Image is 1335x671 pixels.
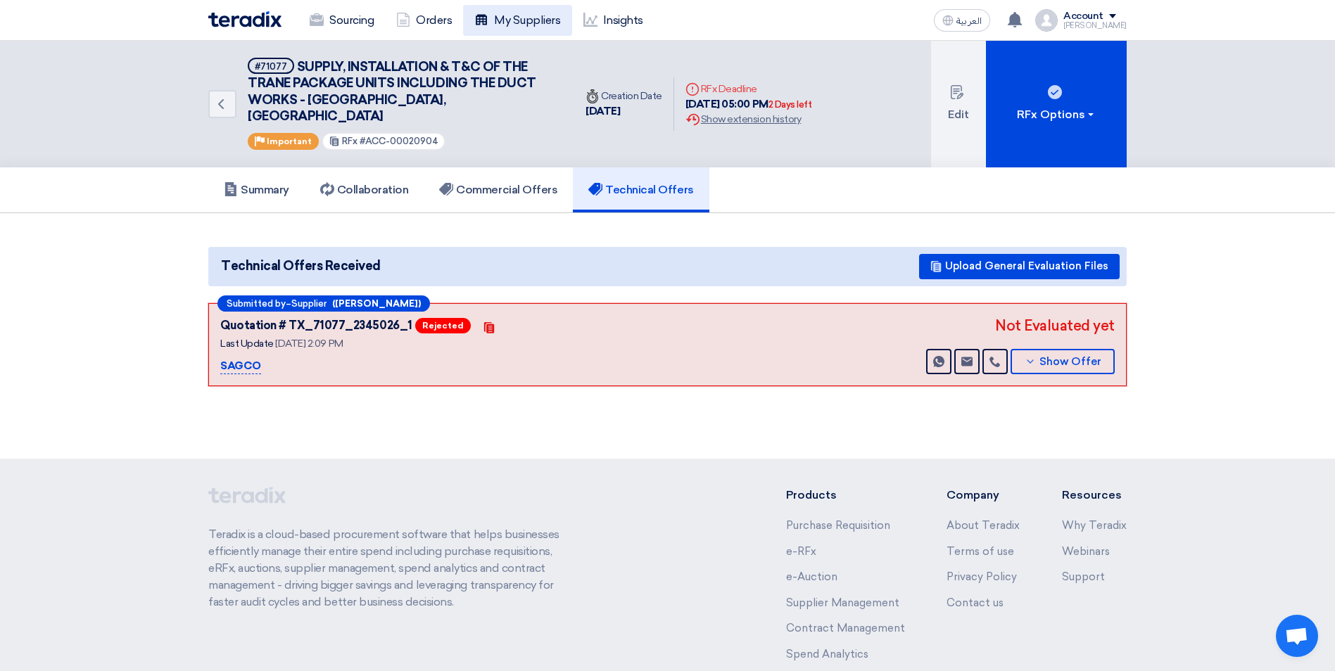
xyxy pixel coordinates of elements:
a: Insights [572,5,654,36]
a: Why Teradix [1062,519,1127,532]
span: Submitted by [227,299,286,308]
a: Open chat [1276,615,1318,657]
span: Last Update [220,338,274,350]
span: Supplier [291,299,327,308]
a: Collaboration [305,167,424,212]
h5: SUPPLY, INSTALLATION & T&C OF THE TRANE PACKAGE UNITS INCLUDING THE DUCT WORKS - HAIFA MALL, JEDDAH [248,58,557,125]
span: RFx [342,136,358,146]
li: Resources [1062,487,1127,504]
span: SUPPLY, INSTALLATION & T&C OF THE TRANE PACKAGE UNITS INCLUDING THE DUCT WORKS - [GEOGRAPHIC_DATA... [248,59,536,124]
div: [DATE] [586,103,662,120]
div: Creation Date [586,89,662,103]
h5: Collaboration [320,183,409,197]
a: Commercial Offers [424,167,573,212]
button: Edit [931,41,986,167]
img: Teradix logo [208,11,281,27]
a: Technical Offers [573,167,709,212]
a: My Suppliers [463,5,571,36]
div: #71077 [255,62,287,71]
button: Upload General Evaluation Files [919,254,1120,279]
h5: Technical Offers [588,183,693,197]
h5: Commercial Offers [439,183,557,197]
a: Webinars [1062,545,1110,558]
button: Show Offer [1011,349,1115,374]
button: العربية [934,9,990,32]
div: RFx Deadline [685,82,812,96]
span: Important [267,136,312,146]
p: Teradix is a cloud-based procurement software that helps businesses efficiently manage their enti... [208,526,576,611]
span: [DATE] 2:09 PM [275,338,343,350]
button: RFx Options [986,41,1127,167]
a: Privacy Policy [947,570,1017,583]
a: About Teradix [947,519,1020,532]
div: Not Evaluated yet [995,315,1115,336]
a: e-Auction [786,570,837,583]
div: [DATE] 05:00 PM [685,96,812,113]
span: Technical Offers Received [221,257,381,276]
a: Summary [208,167,305,212]
span: Rejected [415,318,471,333]
a: e-RFx [786,545,816,558]
a: Purchase Requisition [786,519,890,532]
a: Contact us [947,596,1004,609]
img: profile_test.png [1035,9,1058,32]
div: 2 Days left [768,98,812,112]
span: #ACC-00020904 [360,136,438,146]
div: [PERSON_NAME] [1063,22,1127,30]
a: Support [1062,570,1105,583]
a: Supplier Management [786,596,899,609]
div: Show extension history [685,112,812,127]
div: – [217,295,430,312]
h5: Summary [224,183,289,197]
a: Contract Management [786,622,905,634]
a: Spend Analytics [786,648,868,660]
div: Account [1063,11,1103,23]
li: Products [786,487,905,504]
span: Show Offer [1039,357,1101,367]
a: Terms of use [947,545,1014,558]
div: RFx Options [1017,106,1096,123]
b: ([PERSON_NAME]) [332,299,421,308]
li: Company [947,487,1020,504]
span: العربية [956,16,982,26]
a: Orders [385,5,463,36]
div: Quotation # TX_71077_2345026_1 [220,317,412,334]
a: Sourcing [298,5,385,36]
p: SAGCO [220,358,261,375]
